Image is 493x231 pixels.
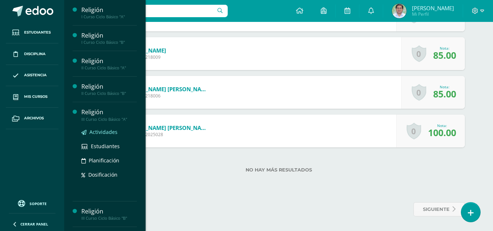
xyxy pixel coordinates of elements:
[412,11,454,17] span: Mi Perfil
[81,31,137,45] a: ReligiónI Curso Ciclo Básico "B"
[91,143,120,150] span: Estudiantes
[81,14,137,19] div: I Curso Ciclo Básico "A"
[81,128,137,136] a: Actividades
[81,142,137,150] a: Estudiantes
[81,108,137,116] div: Religión
[81,82,137,96] a: ReligiónII Curso Ciclo Básico "B"
[428,126,456,139] span: 100.00
[81,31,137,40] div: Religión
[433,88,456,100] span: 85.00
[81,6,137,14] div: Religión
[81,6,137,19] a: ReligiónI Curso Ciclo Básico "A"
[81,82,137,91] div: Religión
[24,94,47,100] span: Mis cursos
[81,65,137,70] div: II Curso Ciclo Básico "A"
[81,117,137,122] div: III Curso Ciclo Básico "A"
[6,43,58,65] a: Disciplina
[6,86,58,108] a: Mis cursos
[423,203,450,216] span: siguiente
[24,72,47,78] span: Asistencia
[123,124,210,131] a: [PERSON_NAME] [PERSON_NAME]
[24,51,46,57] span: Disciplina
[412,84,426,101] a: 0
[413,202,465,216] a: siguiente
[6,22,58,43] a: Estudiantes
[93,167,465,173] label: No hay más resultados
[433,49,456,61] span: 85.00
[123,131,210,138] span: Estudiante 2025028
[30,201,47,206] span: Soporte
[81,40,137,45] div: I Curso Ciclo Básico "B"
[81,57,137,70] a: ReligiónII Curso Ciclo Básico "A"
[81,91,137,96] div: II Curso Ciclo Básico "B"
[81,207,137,221] a: ReligiónIII Curso Ciclo Básico "B"
[123,85,210,93] a: [PERSON_NAME] [PERSON_NAME]
[392,4,407,18] img: 083b1af04f9fe0918e6b283010923b5f.png
[81,108,137,122] a: ReligiónIII Curso Ciclo Básico "A"
[89,128,118,135] span: Actividades
[81,156,137,165] a: Planificación
[20,222,48,227] span: Cerrar panel
[69,5,228,17] input: Busca un usuario...
[412,4,454,12] span: [PERSON_NAME]
[412,45,426,62] a: 0
[81,57,137,65] div: Religión
[89,157,119,164] span: Planificación
[6,108,58,129] a: Archivos
[81,170,137,179] a: Dosificación
[6,65,58,86] a: Asistencia
[407,123,421,139] a: 0
[428,123,456,128] div: Nota:
[433,46,456,51] div: Nota:
[24,30,51,35] span: Estudiantes
[81,207,137,216] div: Religión
[433,84,456,89] div: Nota:
[9,198,55,208] a: Soporte
[123,93,210,99] span: Estudiante 218006
[81,216,137,221] div: III Curso Ciclo Básico "B"
[88,171,118,178] span: Dosificación
[24,115,44,121] span: Archivos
